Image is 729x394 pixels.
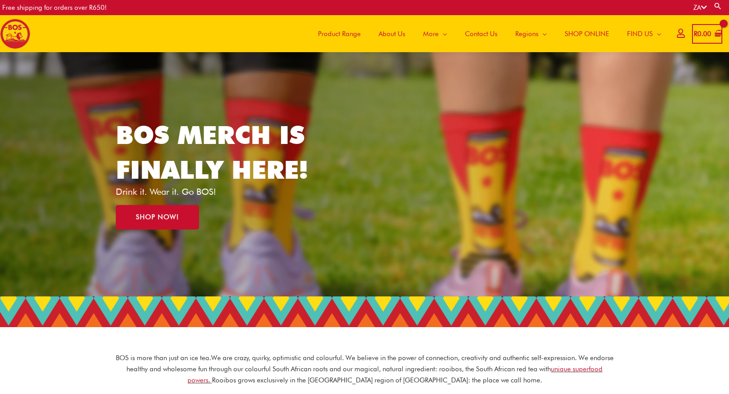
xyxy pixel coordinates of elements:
[187,365,603,384] a: unique superfood powers.
[423,21,439,47] span: More
[694,30,711,38] bdi: 0.00
[692,24,722,44] a: View Shopping Cart, empty
[116,120,308,185] a: BOS MERCH IS FINALLY HERE!
[116,187,322,196] p: Drink it. Wear it. Go BOS!
[556,15,618,52] a: SHOP ONLINE
[694,30,697,38] span: R
[515,21,538,47] span: Regions
[693,4,707,12] a: ZA
[379,21,405,47] span: About Us
[370,15,414,52] a: About Us
[136,214,179,221] span: SHOP NOW!
[115,353,614,386] p: BOS is more than just an ice tea. We are crazy, quirky, optimistic and colourful. We believe in t...
[302,15,670,52] nav: Site Navigation
[627,21,653,47] span: FIND US
[318,21,361,47] span: Product Range
[506,15,556,52] a: Regions
[309,15,370,52] a: Product Range
[565,21,609,47] span: SHOP ONLINE
[414,15,456,52] a: More
[713,2,722,10] a: Search button
[465,21,497,47] span: Contact Us
[456,15,506,52] a: Contact Us
[116,205,199,230] a: SHOP NOW!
